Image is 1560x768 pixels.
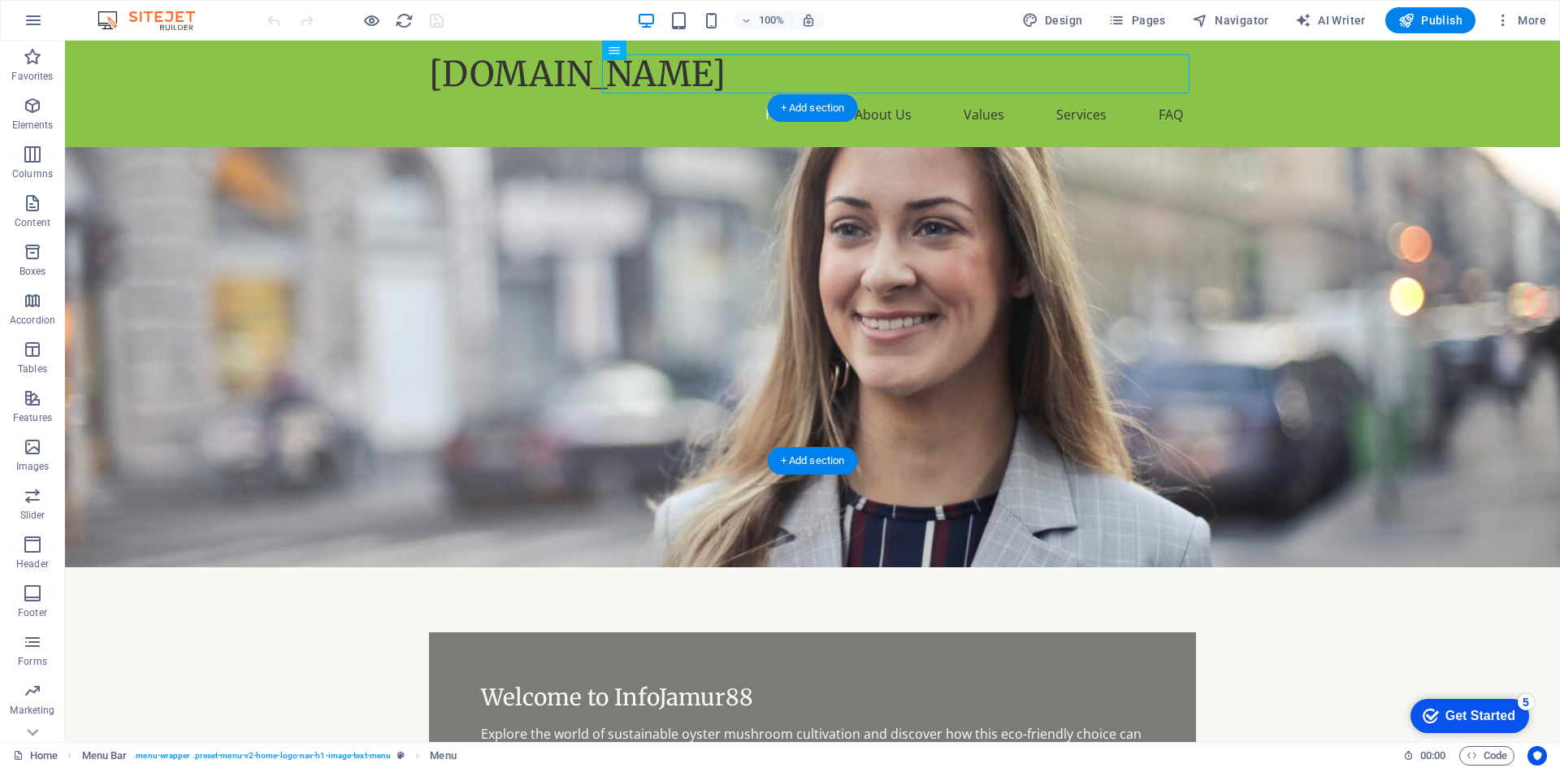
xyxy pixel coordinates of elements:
[430,746,456,766] span: Click to select. Double-click to edit
[1420,746,1445,766] span: 00 00
[1102,7,1172,33] button: Pages
[82,746,457,766] nav: breadcrumb
[13,746,58,766] a: Click to cancel selection. Double-click to open Pages
[1432,749,1434,761] span: :
[1495,12,1546,28] span: More
[397,751,405,760] i: This element is a customizable preset
[395,11,414,30] i: Reload page
[1108,12,1165,28] span: Pages
[93,11,215,30] img: Editor Logo
[1295,12,1366,28] span: AI Writer
[10,314,55,327] p: Accordion
[362,11,381,30] button: Click here to leave preview mode and continue editing
[10,704,54,717] p: Marketing
[1403,746,1446,766] h6: Session time
[15,216,50,229] p: Content
[20,509,45,522] p: Slider
[1398,12,1462,28] span: Publish
[18,655,47,668] p: Forms
[12,167,53,180] p: Columns
[1289,7,1372,33] button: AI Writer
[18,606,47,619] p: Footer
[801,13,816,28] i: On resize automatically adjust zoom level to fit chosen device.
[768,447,858,475] div: + Add section
[1185,7,1276,33] button: Navigator
[1488,7,1553,33] button: More
[16,558,49,571] p: Header
[13,8,132,42] div: Get Started 5 items remaining, 0% complete
[11,70,53,83] p: Favorites
[16,460,50,473] p: Images
[48,18,118,33] div: Get Started
[133,746,391,766] span: . menu-wrapper .preset-menu-v2-home-logo-nav-h1-image-text-menu
[1467,746,1507,766] span: Code
[12,119,54,132] p: Elements
[18,362,47,375] p: Tables
[759,11,785,30] h6: 100%
[1459,746,1514,766] button: Code
[768,94,858,122] div: + Add section
[1385,7,1475,33] button: Publish
[19,265,46,278] p: Boxes
[82,746,128,766] span: Click to select. Double-click to edit
[13,411,52,424] p: Features
[1527,746,1547,766] button: Usercentrics
[734,11,792,30] button: 100%
[1016,7,1090,33] div: Design (Ctrl+Alt+Y)
[1192,12,1269,28] span: Navigator
[120,3,136,20] div: 5
[394,11,414,30] button: reload
[1022,12,1083,28] span: Design
[1016,7,1090,33] button: Design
